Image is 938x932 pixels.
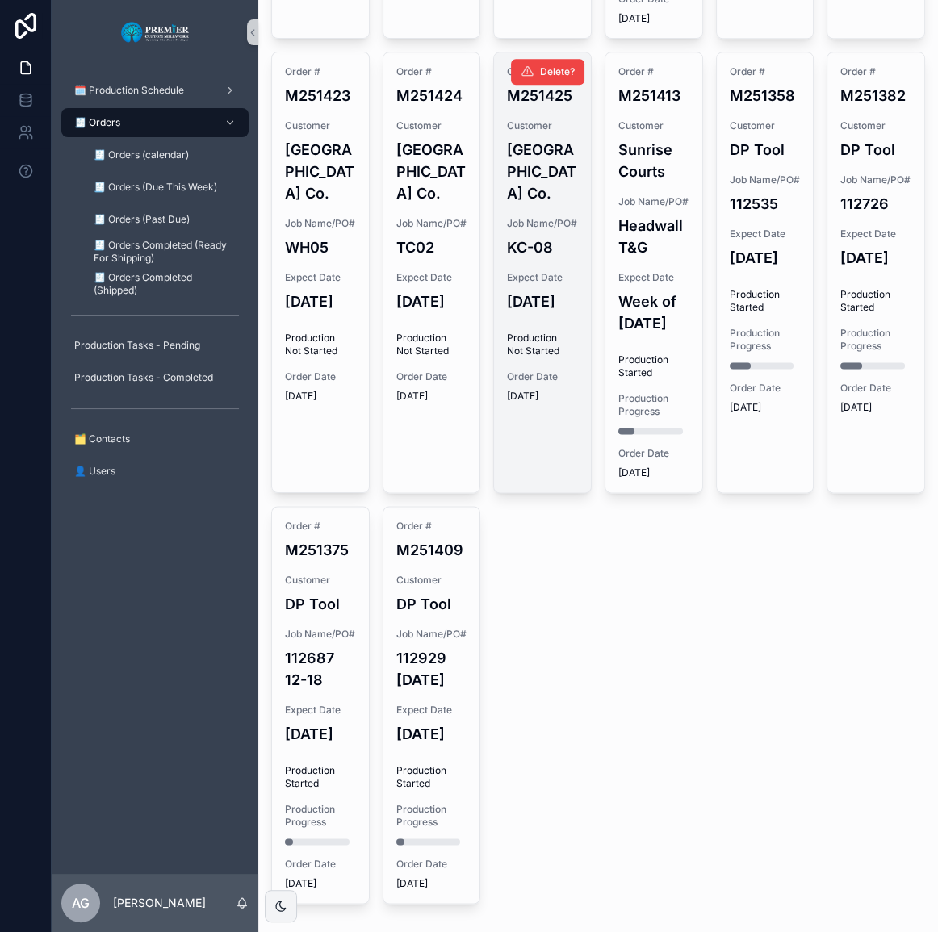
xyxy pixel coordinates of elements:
span: AG [72,893,90,913]
span: Production Not Started [396,332,467,357]
span: [DATE] [507,390,578,403]
span: Expect Date [396,271,467,284]
span: Order # [618,65,689,78]
h4: [GEOGRAPHIC_DATA] Co. [285,139,356,204]
span: Production Not Started [285,332,356,357]
span: Expect Date [285,704,356,717]
span: 🧾 Orders (Due This Week) [94,181,217,194]
h4: 112726 [840,193,911,215]
span: Order # [730,65,801,78]
a: 🗓️ Production Schedule [61,76,249,105]
h4: DP Tool [396,593,467,615]
h4: DP Tool [730,139,801,161]
span: Customer [840,119,911,132]
h4: Headwall T&G [618,215,689,258]
h4: TC02 [396,236,467,258]
a: 🧾 Orders (Due This Week) [81,173,249,202]
a: Order #M251413CustomerSunrise CourtsJob Name/PO#Headwall T&GExpect DateWeek of [DATE]Production S... [605,52,703,493]
span: 👤 Users [74,465,115,478]
span: Customer [285,119,356,132]
span: Production Started [840,288,911,314]
span: Order # [507,65,578,78]
span: Order # [285,65,356,78]
span: Expect Date [840,228,911,240]
span: Order Date [507,370,578,383]
a: Order #M251409CustomerDP ToolJob Name/PO#112929 [DATE]Expect Date[DATE]Production StartedProducti... [383,506,481,904]
h4: Week of [DATE] [618,290,689,334]
span: 🧾 Orders Completed (Ready For Shipping) [94,239,232,265]
span: Production Started [618,353,689,379]
span: Production Progress [840,327,911,353]
h4: M251423 [285,85,356,107]
img: App logo [120,19,191,45]
span: Customer [396,119,467,132]
span: Production Progress [396,803,467,829]
span: Customer [285,574,356,587]
a: Order #M251423Customer[GEOGRAPHIC_DATA] Co.Job Name/PO#WH05Expect Date[DATE]Production Not Starte... [271,52,370,493]
span: Production Started [285,764,356,790]
span: Order # [285,520,356,533]
span: [DATE] [285,390,356,403]
span: 🧾 Orders (calendar) [94,148,189,161]
a: 👤 Users [61,457,249,486]
span: Job Name/PO# [396,628,467,641]
span: 🧾 Orders [74,116,120,129]
span: [DATE] [618,466,689,479]
span: Customer [618,119,689,132]
span: Expect Date [618,271,689,284]
a: Order #M251425Customer[GEOGRAPHIC_DATA] Co.Job Name/PO#KC-08Expect Date[DATE]Production Not Start... [493,52,592,493]
span: Production Progress [285,803,356,829]
span: Production Tasks - Pending [74,339,200,352]
span: 🧾 Orders (Past Due) [94,213,190,226]
a: 🧾 Orders (Past Due) [81,205,249,234]
h4: [DATE] [730,247,801,269]
span: Job Name/PO# [396,217,467,230]
a: Production Tasks - Pending [61,331,249,360]
span: [DATE] [396,390,467,403]
span: Customer [730,119,801,132]
span: Order Date [618,447,689,460]
span: Production Started [396,764,467,790]
h4: KC-08 [507,236,578,258]
h4: DP Tool [285,593,356,615]
span: Order Date [730,382,801,395]
span: Job Name/PO# [507,217,578,230]
span: Production Not Started [507,332,578,357]
span: Order Date [396,858,467,871]
span: Order # [396,65,467,78]
span: Job Name/PO# [618,195,689,208]
a: Order #M251375CustomerDP ToolJob Name/PO#112687 12-18Expect Date[DATE]Production StartedProductio... [271,506,370,904]
span: Production Started [730,288,801,314]
h4: M251413 [618,85,689,107]
h4: Sunrise Courts [618,139,689,182]
h4: M251358 [730,85,801,107]
span: Production Progress [618,392,689,418]
span: Customer [396,574,467,587]
span: Production Progress [730,327,801,353]
h4: 112687 12-18 [285,647,356,691]
span: 🧾 Orders Completed (Shipped) [94,271,232,297]
span: Order Date [285,858,356,871]
a: 🧾 Orders (calendar) [81,140,249,169]
span: Order Date [285,370,356,383]
span: Job Name/PO# [730,173,801,186]
span: 🗂️ Contacts [74,433,130,445]
span: Order Date [840,382,911,395]
h4: 112929 [DATE] [396,647,467,691]
h4: DP Tool [840,139,911,161]
span: Order # [396,520,467,533]
span: Order Date [396,370,467,383]
span: Expect Date [507,271,578,284]
span: Job Name/PO# [840,173,911,186]
h4: M251424 [396,85,467,107]
h4: M251409 [396,539,467,561]
h4: [DATE] [396,723,467,745]
span: Expect Date [396,704,467,717]
span: [DATE] [730,401,801,414]
span: Expect Date [285,271,356,284]
span: Expect Date [730,228,801,240]
span: [DATE] [396,877,467,890]
h4: M251425 [507,85,578,107]
a: 🗂️ Contacts [61,424,249,453]
a: Order #M251424Customer[GEOGRAPHIC_DATA] Co.Job Name/PO#TC02Expect Date[DATE]Production Not Starte... [383,52,481,493]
